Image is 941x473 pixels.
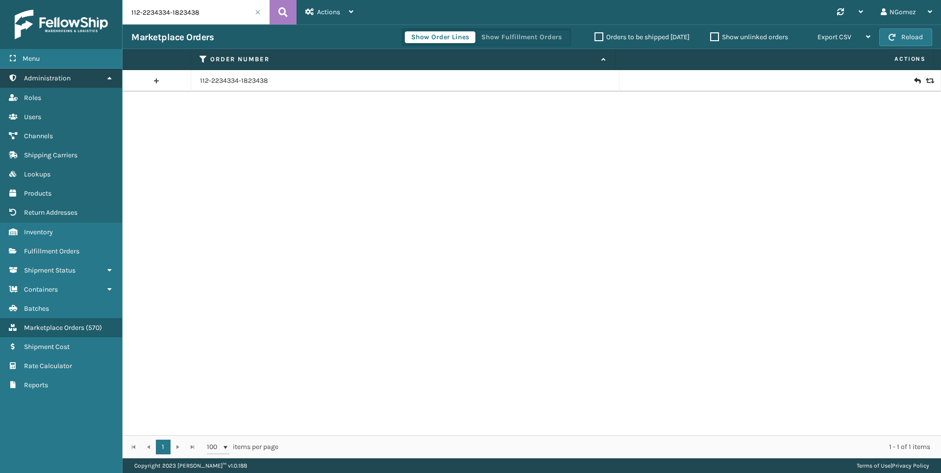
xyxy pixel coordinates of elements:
[24,304,49,313] span: Batches
[24,132,53,140] span: Channels
[24,94,41,102] span: Roles
[15,10,108,39] img: logo
[24,113,41,121] span: Users
[405,31,475,43] button: Show Order Lines
[200,76,268,86] a: 112-2234334-1823438
[317,8,340,16] span: Actions
[24,362,72,370] span: Rate Calculator
[24,189,51,198] span: Products
[292,442,930,452] div: 1 - 1 of 1 items
[619,51,932,67] span: Actions
[24,208,77,217] span: Return Addresses
[857,462,891,469] a: Terms of Use
[24,285,58,294] span: Containers
[475,31,568,43] button: Show Fulfillment Orders
[594,33,690,41] label: Orders to be shipped [DATE]
[86,324,102,332] span: ( 570 )
[24,170,50,178] span: Lookups
[24,266,75,274] span: Shipment Status
[131,31,214,43] h3: Marketplace Orders
[24,343,70,351] span: Shipment Cost
[926,77,932,84] i: Replace
[24,247,79,255] span: Fulfillment Orders
[24,324,84,332] span: Marketplace Orders
[156,440,171,454] a: 1
[914,76,920,86] i: Create Return Label
[23,54,40,63] span: Menu
[24,228,53,236] span: Inventory
[857,458,929,473] div: |
[24,151,77,159] span: Shipping Carriers
[134,458,247,473] p: Copyright 2023 [PERSON_NAME]™ v 1.0.188
[892,462,929,469] a: Privacy Policy
[24,381,48,389] span: Reports
[817,33,851,41] span: Export CSV
[210,55,596,64] label: Order Number
[710,33,788,41] label: Show unlinked orders
[207,440,278,454] span: items per page
[879,28,932,46] button: Reload
[24,74,71,82] span: Administration
[207,442,222,452] span: 100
